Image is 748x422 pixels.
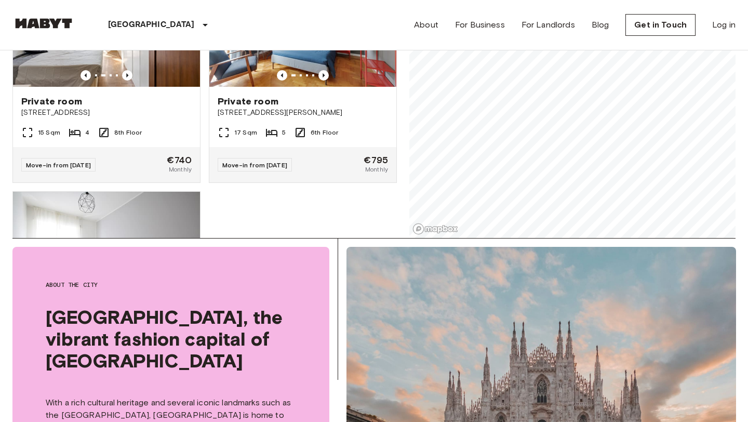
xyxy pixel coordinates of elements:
button: Previous image [81,70,91,81]
span: 4 [85,128,89,137]
img: Habyt [12,18,75,29]
a: For Landlords [522,19,575,31]
span: Move-in from [DATE] [222,161,287,169]
span: 17 Sqm [234,128,257,137]
p: [GEOGRAPHIC_DATA] [108,19,195,31]
span: 6th Floor [311,128,338,137]
span: Private room [21,95,82,108]
span: Monthly [365,165,388,174]
span: [STREET_ADDRESS] [21,108,192,118]
span: [STREET_ADDRESS][PERSON_NAME] [218,108,388,118]
button: Previous image [318,70,329,81]
a: Blog [592,19,609,31]
span: [GEOGRAPHIC_DATA], the vibrant fashion capital of [GEOGRAPHIC_DATA] [46,306,296,372]
span: €795 [364,155,388,165]
span: 5 [282,128,286,137]
span: €740 [167,155,192,165]
span: 15 Sqm [38,128,60,137]
button: Previous image [277,70,287,81]
a: Marketing picture of unit IT-14-106-001-003Previous imagePrevious imagePrivate room[STREET_ADDRES... [12,191,201,413]
button: Previous image [122,70,132,81]
a: For Business [455,19,505,31]
a: Log in [712,19,736,31]
span: Move-in from [DATE] [26,161,91,169]
span: 8th Floor [114,128,142,137]
span: Monthly [169,165,192,174]
span: About the city [46,280,296,289]
span: Private room [218,95,278,108]
a: Mapbox logo [412,223,458,235]
a: About [414,19,438,31]
img: Marketing picture of unit IT-14-106-001-003 [13,192,200,316]
a: Get in Touch [625,14,696,36]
